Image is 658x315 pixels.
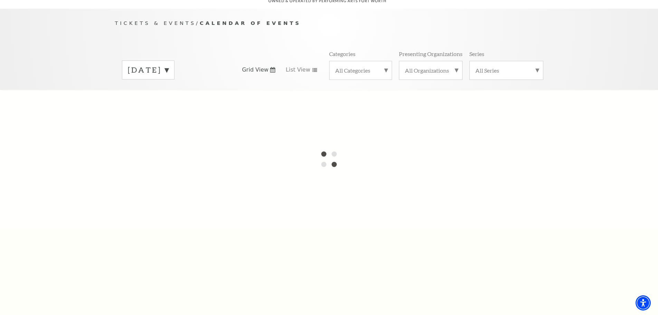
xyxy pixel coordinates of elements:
p: Series [469,50,484,57]
p: Categories [329,50,355,57]
span: Tickets & Events [115,20,196,26]
label: All Series [475,67,537,74]
label: All Categories [335,67,386,74]
span: List View [286,66,310,74]
span: Calendar of Events [200,20,301,26]
label: All Organizations [405,67,457,74]
p: Presenting Organizations [399,50,462,57]
span: Grid View [242,66,269,74]
p: / [115,19,543,28]
label: [DATE] [128,65,169,75]
div: Accessibility Menu [636,295,651,311]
